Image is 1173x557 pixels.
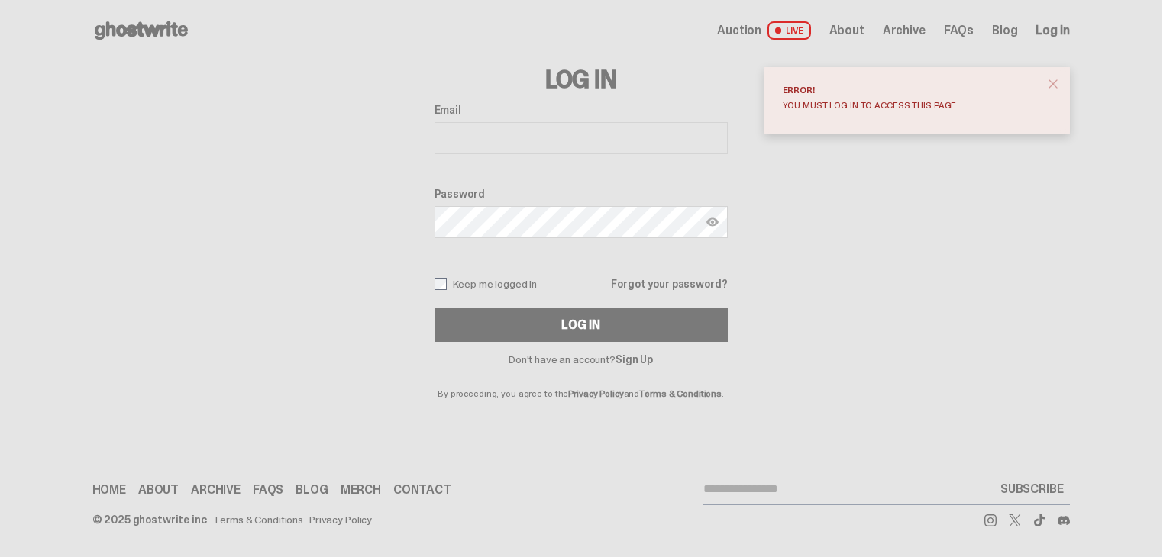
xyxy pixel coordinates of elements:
a: Archive [191,484,241,496]
a: Privacy Policy [568,388,623,400]
a: About [138,484,179,496]
label: Keep me logged in [435,278,538,290]
a: Contact [393,484,451,496]
div: Log In [561,319,599,331]
a: Privacy Policy [309,514,372,525]
a: FAQs [253,484,283,496]
img: Show password [706,216,719,228]
h3: Log In [435,67,728,92]
p: Don't have an account? [435,354,728,365]
a: Blog [296,484,328,496]
input: Keep me logged in [435,278,447,290]
a: Forgot your password? [611,278,727,289]
div: Error! [783,85,1039,95]
span: Auction [717,24,761,37]
a: Terms & Conditions [213,514,303,525]
label: Password [435,188,728,200]
a: About [829,24,864,37]
div: You must log in to access this page. [783,101,1039,110]
p: By proceeding, you agree to the and . [435,365,728,398]
a: Terms & Conditions [639,388,722,400]
a: Home [92,484,126,496]
a: FAQs [944,24,974,37]
a: Blog [992,24,1017,37]
button: Log In [435,308,728,342]
div: © 2025 ghostwrite inc [92,514,207,525]
a: Sign Up [616,353,653,366]
label: Email [435,104,728,116]
button: SUBSCRIBE [994,474,1070,504]
a: Auction LIVE [717,21,810,40]
a: Log in [1036,24,1069,37]
span: LIVE [767,21,811,40]
button: close [1039,70,1067,98]
a: Merch [341,484,381,496]
a: Archive [883,24,926,37]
